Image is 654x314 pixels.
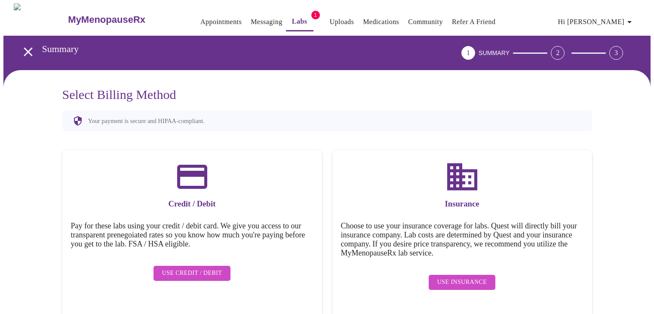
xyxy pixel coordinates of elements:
[154,266,231,281] button: Use Credit / Debit
[251,16,282,28] a: Messaging
[452,16,496,28] a: Refer a Friend
[15,39,41,65] button: open drawer
[359,13,402,31] button: Medications
[71,222,313,249] h5: Pay for these labs using your credit / debit card. We give you access to our transparent prenegoi...
[292,15,307,28] a: Labs
[341,199,583,209] h3: Insurance
[42,43,414,55] h3: Summary
[68,14,145,25] h3: MyMenopauseRx
[326,13,358,31] button: Uploads
[461,46,475,60] div: 1
[14,3,67,36] img: MyMenopauseRx Logo
[311,11,320,19] span: 1
[479,49,510,56] span: SUMMARY
[71,199,313,209] h3: Credit / Debit
[363,16,399,28] a: Medications
[551,46,565,60] div: 2
[247,13,286,31] button: Messaging
[330,16,354,28] a: Uploads
[67,5,180,35] a: MyMenopauseRx
[200,16,242,28] a: Appointments
[162,268,222,279] span: Use Credit / Debit
[429,275,495,290] button: Use Insurance
[405,13,446,31] button: Community
[448,13,499,31] button: Refer a Friend
[62,87,592,102] h3: Select Billing Method
[437,277,487,288] span: Use Insurance
[609,46,623,60] div: 3
[197,13,245,31] button: Appointments
[555,13,638,31] button: Hi [PERSON_NAME]
[341,222,583,258] h5: Choose to use your insurance coverage for labs. Quest will directly bill your insurance company. ...
[286,13,313,31] button: Labs
[558,16,635,28] span: Hi [PERSON_NAME]
[408,16,443,28] a: Community
[88,117,205,125] p: Your payment is secure and HIPAA-compliant.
